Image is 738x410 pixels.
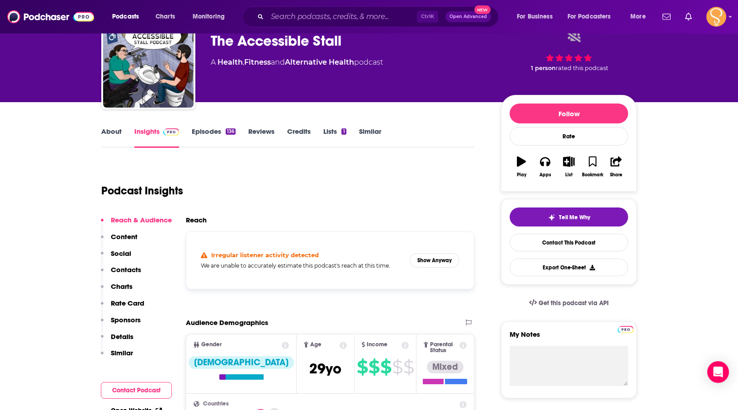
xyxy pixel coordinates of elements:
button: Bookmark [581,151,604,183]
span: Podcasts [112,10,139,23]
span: Gender [201,342,222,348]
button: Rate Card [101,299,144,316]
span: 1 person [531,65,556,71]
p: Sponsors [111,316,141,324]
span: Open Advanced [449,14,487,19]
label: My Notes [510,330,628,346]
a: Show notifications dropdown [681,9,695,24]
button: Details [101,332,133,349]
p: Reach & Audience [111,216,172,224]
button: Export One-Sheet [510,259,628,276]
span: rated this podcast [556,65,608,71]
a: Health [218,58,243,66]
img: Podchaser Pro [618,326,634,333]
p: Details [111,332,133,341]
img: Podchaser Pro [163,128,179,136]
span: Tell Me Why [559,214,590,221]
div: Search podcasts, credits, & more... [251,6,507,27]
div: [DEMOGRAPHIC_DATA] [189,356,294,369]
p: Content [111,232,137,241]
span: $ [357,360,368,374]
a: Get this podcast via API [522,292,616,314]
span: Countries [203,401,229,407]
a: Charts [150,9,180,24]
p: Contacts [111,265,141,274]
h2: Audience Demographics [186,318,268,327]
div: Bookmark [582,172,603,178]
div: Rate [510,127,628,146]
span: Ctrl K [417,11,438,23]
span: For Business [517,10,553,23]
h1: Podcast Insights [101,184,183,198]
h5: We are unable to accurately estimate this podcast's reach at this time. [201,262,402,269]
button: Show Anyway [410,253,459,268]
span: New [474,5,491,14]
button: Follow [510,104,628,123]
span: Income [367,342,388,348]
button: Share [605,151,628,183]
div: 136 [226,128,236,135]
button: Content [101,232,137,249]
p: Social [111,249,131,258]
h4: Irregular listener activity detected [211,251,319,259]
a: Show notifications dropdown [659,9,674,24]
div: Apps [539,172,551,178]
div: Share [610,172,622,178]
span: $ [369,360,379,374]
button: Charts [101,282,132,299]
a: Credits [287,127,311,148]
div: 1 personrated this podcast [501,24,637,80]
input: Search podcasts, credits, & more... [267,9,417,24]
span: $ [403,360,414,374]
button: Show profile menu [706,7,726,27]
h2: Reach [186,216,207,224]
span: Charts [156,10,175,23]
button: Similar [101,349,133,365]
button: Reach & Audience [101,216,172,232]
a: Contact This Podcast [510,234,628,251]
span: $ [392,360,402,374]
a: Alternative Health [285,58,354,66]
button: open menu [562,9,624,24]
button: Social [101,249,131,266]
a: Similar [359,127,381,148]
span: Parental Status [430,342,458,353]
a: InsightsPodchaser Pro [134,127,179,148]
div: List [565,172,572,178]
p: Similar [111,349,133,357]
button: open menu [511,9,564,24]
img: User Profile [706,7,726,27]
button: Contacts [101,265,141,282]
span: $ [380,360,391,374]
button: Apps [533,151,557,183]
button: tell me why sparkleTell Me Why [510,207,628,226]
span: Get this podcast via API [539,299,609,307]
div: Mixed [427,361,464,373]
button: open menu [624,9,657,24]
a: Episodes136 [192,127,236,148]
img: Podchaser - Follow, Share and Rate Podcasts [7,8,94,25]
a: Fitness [244,58,271,66]
a: Reviews [248,127,274,148]
span: For Podcasters [568,10,611,23]
span: Logged in as RebeccaAtkinson [706,7,726,27]
img: The Accessible Stall [103,17,194,108]
div: 1 [341,128,346,135]
a: Lists1 [323,127,346,148]
span: and [271,58,285,66]
button: Play [510,151,533,183]
button: Contact Podcast [101,382,172,399]
a: About [101,127,122,148]
button: open menu [106,9,151,24]
button: open menu [186,9,237,24]
a: Pro website [618,325,634,333]
span: Monitoring [193,10,225,23]
button: Open AdvancedNew [445,11,491,22]
img: tell me why sparkle [548,214,555,221]
span: 29 yo [309,360,341,377]
span: More [630,10,646,23]
div: Open Intercom Messenger [707,361,729,383]
button: List [557,151,581,183]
